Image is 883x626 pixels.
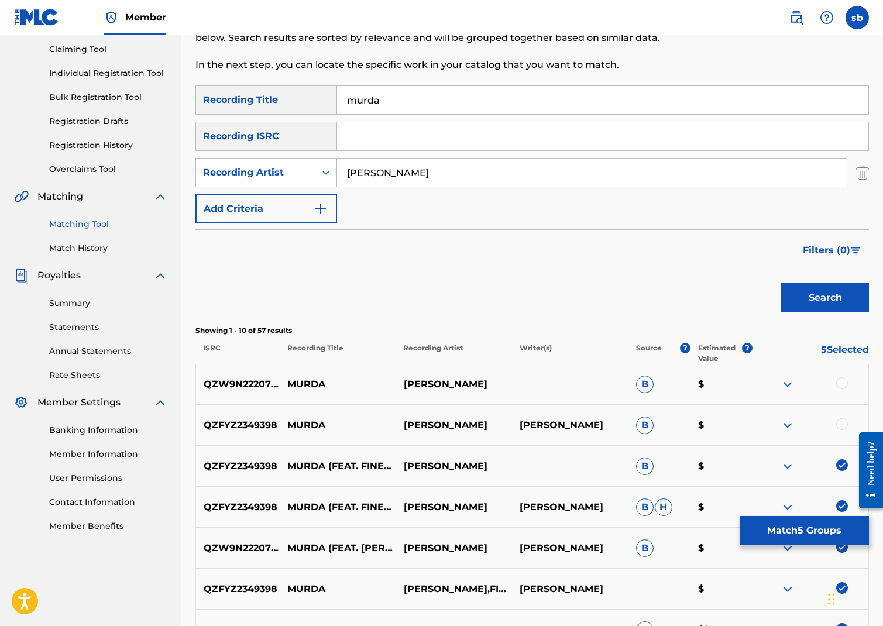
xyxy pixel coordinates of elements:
[396,582,513,596] p: [PERSON_NAME],FINESSEGANG POLO,GB TWO GOOD
[690,582,753,596] p: $
[49,242,167,254] a: Match History
[280,582,396,596] p: MURDA
[836,459,848,471] img: deselect
[396,377,513,391] p: [PERSON_NAME]
[49,424,167,436] a: Banking Information
[856,158,869,187] img: Delete Criterion
[698,343,742,364] p: Estimated Value
[49,67,167,80] a: Individual Registration Tool
[196,459,280,473] p: QZFYZ2349398
[196,377,280,391] p: QZW9N2220709
[196,418,280,432] p: QZFYZ2349398
[49,472,167,484] a: User Permissions
[636,539,654,557] span: B
[396,418,513,432] p: [PERSON_NAME]
[846,6,869,29] div: User Menu
[824,570,883,626] iframe: Chat Widget
[781,500,795,514] img: expand
[803,243,850,257] span: Filters ( 0 )
[196,500,280,514] p: QZFYZ2349398
[280,500,396,514] p: MURDA (FEAT. FINESSEGANG POLO & GB TWO GOOD)
[49,218,167,231] a: Matching Tool
[690,500,753,514] p: $
[49,163,167,176] a: Overclaims Tool
[49,91,167,104] a: Bulk Registration Tool
[742,343,753,353] span: ?
[396,541,513,555] p: [PERSON_NAME]
[153,190,167,204] img: expand
[195,325,869,336] p: Showing 1 - 10 of 57 results
[14,269,28,283] img: Royalties
[781,377,795,391] img: expand
[512,500,628,514] p: [PERSON_NAME]
[680,343,690,353] span: ?
[781,582,795,596] img: expand
[636,417,654,434] span: B
[195,194,337,223] button: Add Criteria
[49,297,167,309] a: Summary
[781,459,795,473] img: expand
[37,269,81,283] span: Royalties
[753,343,869,364] p: 5 Selected
[815,6,839,29] div: Help
[14,9,59,26] img: MLC Logo
[153,269,167,283] img: expand
[49,115,167,128] a: Registration Drafts
[280,459,396,473] p: MURDA (FEAT. FINESSEGANG POLO & GB TWO GOOD)
[828,582,835,617] div: Drag
[512,582,628,596] p: [PERSON_NAME]
[512,541,628,555] p: [PERSON_NAME]
[789,11,803,25] img: search
[396,500,513,514] p: [PERSON_NAME]
[280,377,396,391] p: MURDA
[37,190,83,204] span: Matching
[512,418,628,432] p: [PERSON_NAME]
[196,541,280,555] p: QZW9N2220709
[104,11,118,25] img: Top Rightsholder
[636,498,654,516] span: B
[280,541,396,555] p: MURDA (FEAT. [PERSON_NAME], GB TWO GOOD & FINESSE GANG POLO)
[195,58,714,72] p: In the next step, you can locate the specific work in your catalog that you want to match.
[49,43,167,56] a: Claiming Tool
[14,395,28,410] img: Member Settings
[396,459,513,473] p: [PERSON_NAME]
[850,421,883,521] iframe: Resource Center
[690,459,753,473] p: $
[636,458,654,475] span: B
[781,283,869,312] button: Search
[195,343,279,364] p: ISRC
[636,343,662,364] p: Source
[196,582,280,596] p: QZFYZ2349398
[153,395,167,410] img: expand
[820,11,834,25] img: help
[279,343,396,364] p: Recording Title
[690,541,753,555] p: $
[690,377,753,391] p: $
[125,11,166,24] span: Member
[655,498,672,516] span: H
[796,236,869,265] button: Filters (0)
[49,321,167,333] a: Statements
[836,500,848,512] img: deselect
[49,520,167,532] a: Member Benefits
[690,418,753,432] p: $
[314,202,328,216] img: 9d2ae6d4665cec9f34b9.svg
[49,369,167,381] a: Rate Sheets
[37,395,121,410] span: Member Settings
[49,139,167,152] a: Registration History
[195,85,869,318] form: Search Form
[396,343,512,364] p: Recording Artist
[203,166,308,180] div: Recording Artist
[280,418,396,432] p: MURDA
[851,247,861,254] img: filter
[49,496,167,508] a: Contact Information
[636,376,654,393] span: B
[14,190,29,204] img: Matching
[740,516,869,545] button: Match5 Groups
[781,418,795,432] img: expand
[49,448,167,460] a: Member Information
[49,345,167,357] a: Annual Statements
